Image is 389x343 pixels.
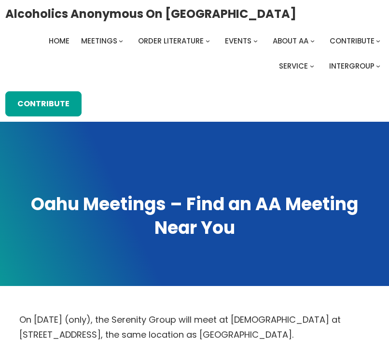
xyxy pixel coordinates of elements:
[330,36,375,46] span: Contribute
[279,61,308,71] span: Service
[49,36,69,46] span: Home
[376,64,380,68] button: Intergroup submenu
[310,64,314,68] button: Service submenu
[138,36,204,46] span: Order Literature
[376,39,380,43] button: Contribute submenu
[329,61,375,71] span: Intergroup
[206,39,210,43] button: Order Literature submenu
[81,34,117,48] a: Meetings
[5,34,384,73] nav: Intergroup
[273,34,308,48] a: About AA
[273,36,308,46] span: About AA
[81,36,117,46] span: Meetings
[19,312,369,343] p: On [DATE] (only), the Serenity Group will meet at [DEMOGRAPHIC_DATA] at [STREET_ADDRESS], the sam...
[49,34,69,48] a: Home
[253,39,258,43] button: Events submenu
[225,34,251,48] a: Events
[330,34,375,48] a: Contribute
[119,39,123,43] button: Meetings submenu
[225,36,251,46] span: Events
[310,39,315,43] button: About AA submenu
[5,3,296,24] a: Alcoholics Anonymous on [GEOGRAPHIC_DATA]
[9,193,380,240] h1: Oahu Meetings – Find an AA Meeting Near You
[329,59,375,73] a: Intergroup
[279,59,308,73] a: Service
[5,91,82,116] a: Contribute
